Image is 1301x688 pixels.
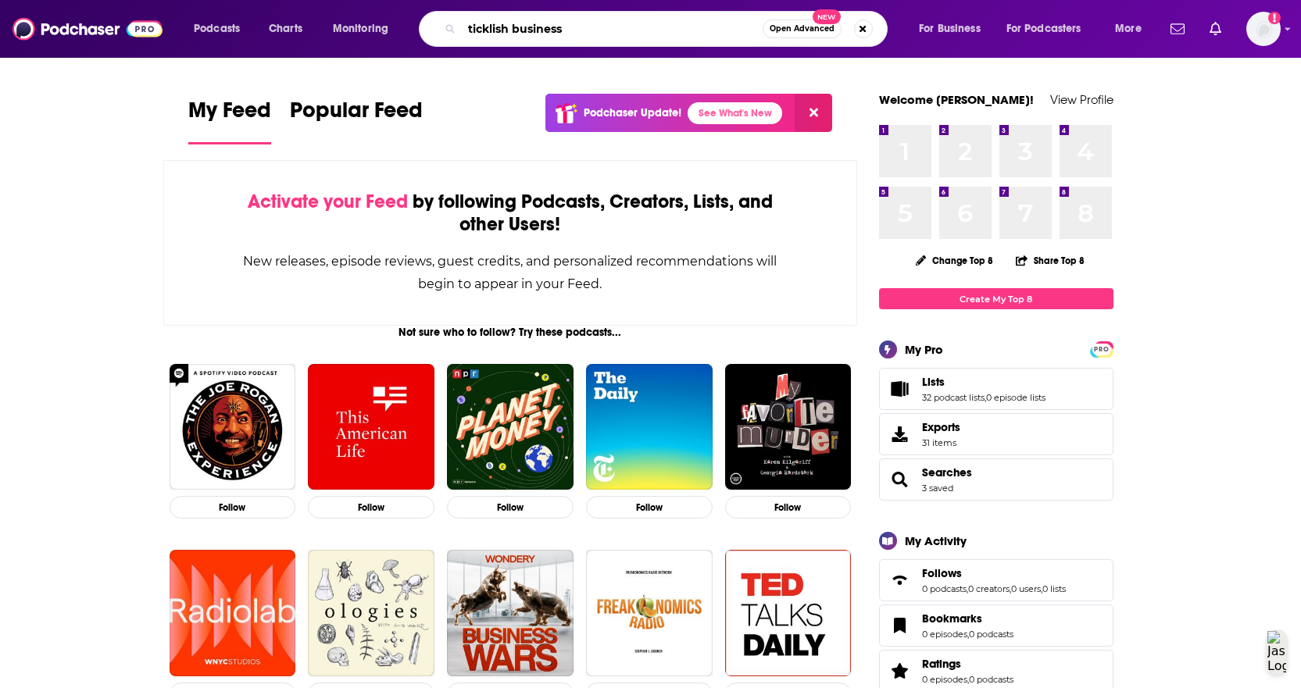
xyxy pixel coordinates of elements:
[308,496,434,519] button: Follow
[969,674,1013,685] a: 0 podcasts
[763,20,842,38] button: Open AdvancedNew
[269,18,302,40] span: Charts
[1246,12,1281,46] img: User Profile
[996,16,1104,41] button: open menu
[879,604,1113,647] span: Bookmarks
[885,569,916,591] a: Follows
[322,16,409,41] button: open menu
[879,458,1113,501] span: Searches
[1104,16,1161,41] button: open menu
[905,533,967,548] div: My Activity
[1246,12,1281,46] button: Show profile menu
[586,364,713,490] img: The Daily
[922,566,962,580] span: Follows
[906,251,1003,270] button: Change Top 8
[922,657,961,671] span: Ratings
[242,250,779,295] div: New releases, episode reviews, guest credits, and personalized recommendations will begin to appe...
[1268,12,1281,24] svg: Add a profile image
[308,364,434,490] img: This American Life
[967,629,969,640] span: ,
[188,97,271,133] span: My Feed
[1015,245,1085,276] button: Share Top 8
[447,364,574,490] img: Planet Money
[922,583,967,594] a: 0 podcasts
[922,566,1066,580] a: Follows
[163,326,858,339] div: Not sure who to follow? Try these podcasts...
[879,92,1034,107] a: Welcome [PERSON_NAME]!
[248,190,408,213] span: Activate your Feed
[586,496,713,519] button: Follow
[967,583,968,594] span: ,
[259,16,312,41] a: Charts
[1203,16,1228,42] a: Show notifications dropdown
[170,496,296,519] button: Follow
[885,660,916,682] a: Ratings
[1115,18,1142,40] span: More
[290,97,423,144] a: Popular Feed
[333,18,388,40] span: Monitoring
[922,674,967,685] a: 0 episodes
[922,375,1045,389] a: Lists
[13,14,163,44] img: Podchaser - Follow, Share and Rate Podcasts
[183,16,260,41] button: open menu
[725,496,852,519] button: Follow
[770,25,835,33] span: Open Advanced
[462,16,763,41] input: Search podcasts, credits, & more...
[188,97,271,144] a: My Feed
[985,392,986,403] span: ,
[584,106,681,119] p: Podchaser Update!
[908,16,1000,41] button: open menu
[879,288,1113,309] a: Create My Top 8
[725,364,852,490] img: My Favorite Murder with Karen Kilgariff and Georgia Hardstark
[1010,583,1011,594] span: ,
[586,550,713,676] img: Freakonomics Radio
[885,423,916,445] span: Exports
[922,465,972,479] a: Searches
[969,629,1013,640] a: 0 podcasts
[922,375,945,389] span: Lists
[885,615,916,636] a: Bookmarks
[879,413,1113,455] a: Exports
[308,550,434,676] img: Ologies with Alie Ward
[967,674,969,685] span: ,
[170,364,296,490] img: The Joe Rogan Experience
[922,629,967,640] a: 0 episodes
[1050,92,1113,107] a: View Profile
[1006,18,1081,40] span: For Podcasters
[879,559,1113,601] span: Follows
[986,392,1045,403] a: 0 episode lists
[922,657,1013,671] a: Ratings
[1092,344,1111,355] span: PRO
[688,102,782,124] a: See What's New
[1041,583,1042,594] span: ,
[922,420,960,434] span: Exports
[447,496,574,519] button: Follow
[905,342,943,357] div: My Pro
[194,18,240,40] span: Podcasts
[1246,12,1281,46] span: Logged in as RebRoz5
[447,550,574,676] img: Business Wars
[922,483,953,494] a: 3 saved
[290,97,423,133] span: Popular Feed
[968,583,1010,594] a: 0 creators
[922,611,1013,626] a: Bookmarks
[919,18,981,40] span: For Business
[879,368,1113,410] span: Lists
[1092,343,1111,355] a: PRO
[242,191,779,236] div: by following Podcasts, Creators, Lists, and other Users!
[170,550,296,676] img: Radiolab
[922,392,985,403] a: 32 podcast lists
[1011,583,1041,594] a: 0 users
[1164,16,1191,42] a: Show notifications dropdown
[434,11,902,47] div: Search podcasts, credits, & more...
